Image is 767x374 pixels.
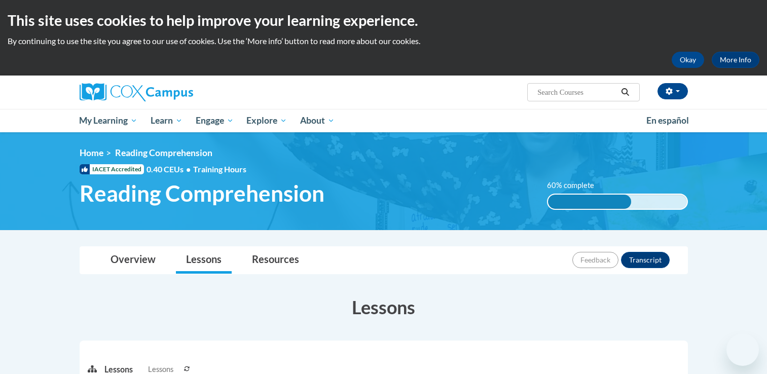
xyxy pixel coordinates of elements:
a: Engage [189,109,240,132]
a: More Info [712,52,759,68]
button: Search [617,86,633,98]
span: Reading Comprehension [115,147,212,158]
a: Overview [100,247,166,274]
a: About [294,109,341,132]
a: Cox Campus [80,83,272,101]
div: 60% complete [548,195,631,209]
span: • [186,164,191,174]
div: Main menu [64,109,703,132]
a: En español [640,110,696,131]
a: Lessons [176,247,232,274]
h3: Lessons [80,294,688,320]
p: By continuing to use the site you agree to our use of cookies. Use the ‘More info’ button to read... [8,35,759,47]
label: 60% complete [547,180,605,191]
button: Feedback [572,252,618,268]
button: Transcript [621,252,670,268]
a: My Learning [73,109,144,132]
span: Reading Comprehension [80,180,324,207]
button: Account Settings [658,83,688,99]
button: Okay [672,52,704,68]
span: About [300,115,335,127]
span: 0.40 CEUs [147,164,193,175]
a: Learn [144,109,189,132]
input: Search Courses [536,86,617,98]
span: IACET Accredited [80,164,144,174]
span: My Learning [79,115,137,127]
iframe: Button to launch messaging window [726,333,759,366]
h2: This site uses cookies to help improve your learning experience. [8,10,759,30]
span: Training Hours [193,164,246,174]
span: En español [646,115,689,126]
span: Learn [151,115,182,127]
a: Resources [242,247,309,274]
span: Engage [196,115,234,127]
a: Home [80,147,103,158]
a: Explore [240,109,294,132]
span: Explore [246,115,287,127]
img: Cox Campus [80,83,193,101]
